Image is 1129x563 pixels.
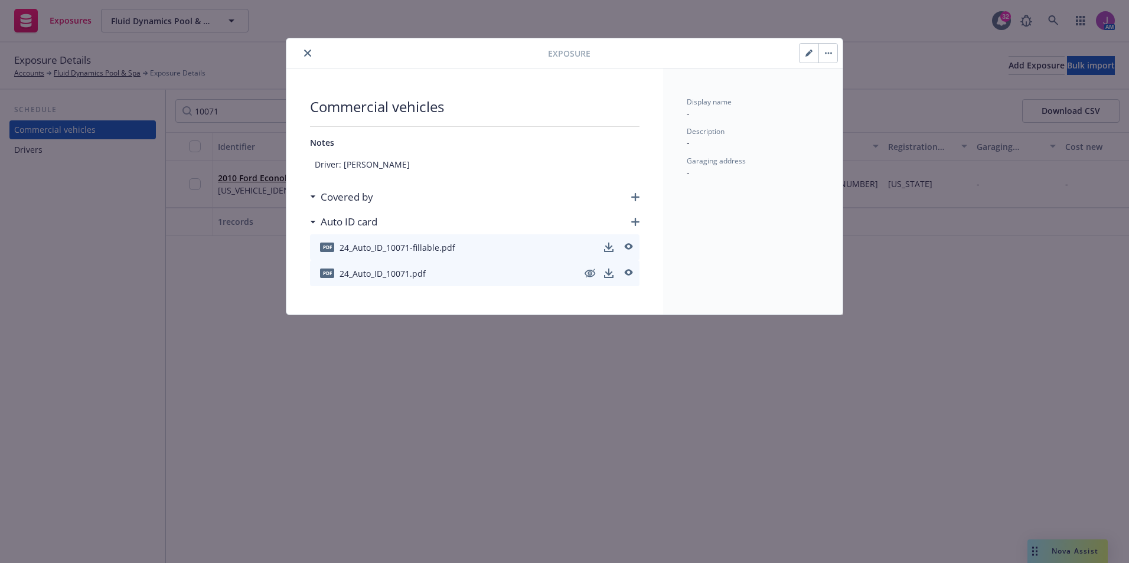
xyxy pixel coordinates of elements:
span: - [687,166,690,178]
a: download [602,240,616,254]
h3: Covered by [321,189,373,205]
span: Exposure [548,47,590,60]
span: Driver: [PERSON_NAME] [310,153,639,175]
span: Description [687,126,725,136]
a: preview [621,240,635,254]
span: 24_Auto_ID_10071-fillable.pdf [340,241,455,254]
button: close [301,46,315,60]
span: Commercial vehicles [310,97,639,117]
span: Notes [310,137,334,148]
span: - [687,107,690,119]
div: Covered by [310,189,373,205]
span: pdf [320,269,334,277]
span: pdf [320,243,334,251]
div: Auto ID card [310,214,377,230]
span: Garaging address [687,156,746,166]
h3: Auto ID card [321,214,377,230]
span: Display name [687,97,732,107]
a: preview [621,266,635,280]
span: - [687,137,690,148]
span: 24_Auto_ID_10071.pdf [340,267,426,280]
a: download [602,266,616,280]
a: hidden [583,266,597,280]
